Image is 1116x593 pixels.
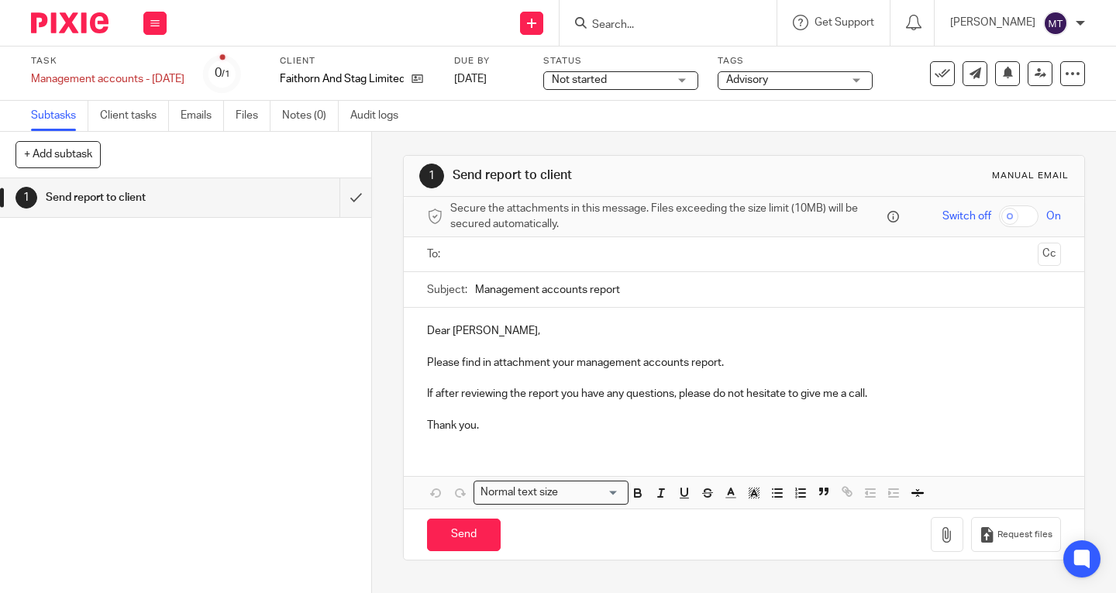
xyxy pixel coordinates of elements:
[474,481,629,505] div: Search for option
[181,101,224,131] a: Emails
[15,187,37,209] div: 1
[31,55,184,67] label: Task
[1043,11,1068,36] img: svg%3E
[971,517,1061,552] button: Request files
[1046,209,1061,224] span: On
[815,17,874,28] span: Get Support
[215,64,230,82] div: 0
[427,355,1061,371] p: Please find in attachment your management accounts report.
[477,484,562,501] span: Normal text size
[718,55,873,67] label: Tags
[427,386,1061,402] p: If after reviewing the report you have any questions, please do not hesitate to give me a call.
[427,418,1061,433] p: Thank you.
[1038,243,1061,266] button: Cc
[222,70,230,78] small: /1
[419,164,444,188] div: 1
[563,484,619,501] input: Search for option
[992,170,1069,182] div: Manual email
[100,101,169,131] a: Client tasks
[450,201,883,233] span: Secure the attachments in this message. Files exceeding the size limit (10MB) will be secured aut...
[997,529,1052,541] span: Request files
[280,71,404,87] p: Faithorn And Stag Limited
[453,167,777,184] h1: Send report to client
[942,209,991,224] span: Switch off
[236,101,270,131] a: Files
[282,101,339,131] a: Notes (0)
[726,74,768,85] span: Advisory
[552,74,607,85] span: Not started
[427,282,467,298] label: Subject:
[31,71,184,87] div: Management accounts - [DATE]
[350,101,410,131] a: Audit logs
[950,15,1035,30] p: [PERSON_NAME]
[454,74,487,84] span: [DATE]
[427,519,501,552] input: Send
[31,71,184,87] div: Management accounts - August 2025
[454,55,524,67] label: Due by
[543,55,698,67] label: Status
[591,19,730,33] input: Search
[15,141,101,167] button: + Add subtask
[280,55,435,67] label: Client
[427,247,444,262] label: To:
[46,186,232,209] h1: Send report to client
[31,101,88,131] a: Subtasks
[31,12,108,33] img: Pixie
[427,323,1061,339] p: Dear [PERSON_NAME],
